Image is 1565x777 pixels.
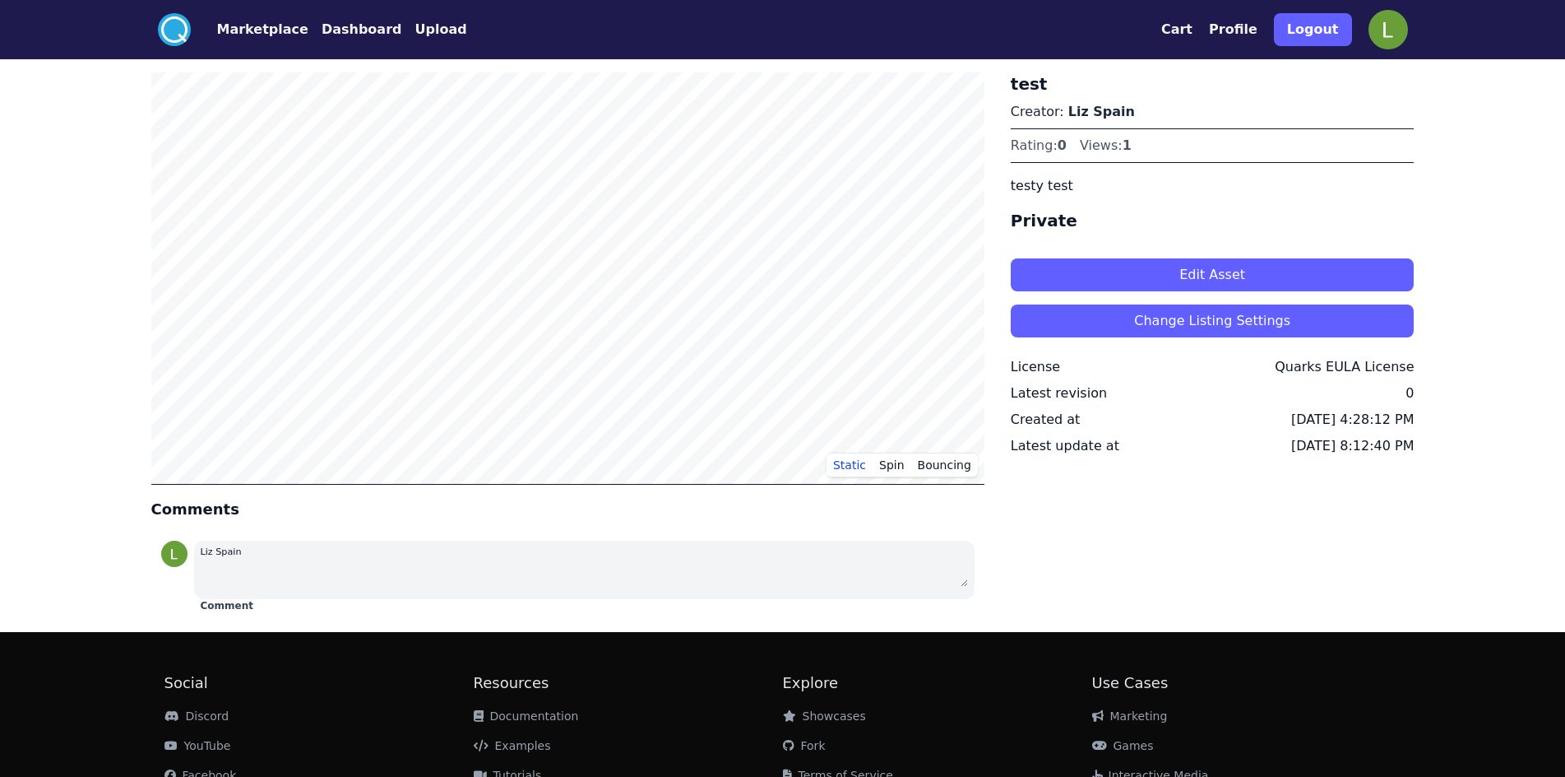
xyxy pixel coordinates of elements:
[1011,258,1415,291] button: Edit Asset
[1080,136,1132,156] div: Views:
[1068,104,1135,119] a: Liz Spain
[308,20,402,40] a: Dashboard
[401,20,466,40] a: Upload
[1011,136,1067,156] div: Rating:
[783,739,826,752] a: Fork
[826,453,873,477] button: Static
[151,498,984,521] h4: Comments
[1011,357,1060,377] div: License
[1161,20,1192,40] button: Cart
[783,672,1092,695] h2: Explore
[911,453,978,477] button: Bouncing
[191,20,308,40] a: Marketplace
[1011,176,1415,196] p: testy test
[164,739,231,752] a: YouTube
[474,739,551,752] a: Examples
[164,710,229,723] a: Discord
[164,672,474,695] h2: Social
[474,672,783,695] h2: Resources
[322,20,402,40] button: Dashboard
[1011,410,1080,430] div: Created at
[1011,384,1107,403] div: Latest revision
[1092,710,1168,723] a: Marketing
[1291,410,1414,430] div: [DATE] 4:28:12 PM
[1011,209,1415,232] h4: Private
[201,599,253,612] button: Comment
[414,20,466,40] button: Upload
[1123,137,1132,153] span: 1
[1274,13,1352,46] button: Logout
[161,541,188,567] img: profile
[1011,305,1415,337] button: Change Listing Settings
[1092,739,1154,752] a: Games
[1275,357,1414,377] div: Quarks EULA License
[1058,137,1067,153] span: 0
[1368,10,1408,49] img: profile
[1011,102,1415,122] p: Creator:
[783,710,866,723] a: Showcases
[1405,384,1414,403] div: 0
[1011,245,1415,291] a: Edit Asset
[1092,672,1401,695] h2: Use Cases
[1011,436,1119,456] div: Latest update at
[1209,20,1257,40] button: Profile
[1274,7,1352,53] a: Logout
[217,20,308,40] button: Marketplace
[873,453,911,477] button: Spin
[1291,436,1414,456] div: [DATE] 8:12:40 PM
[201,547,242,557] small: Liz Spain
[1011,72,1415,95] h3: test
[474,710,579,723] a: Documentation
